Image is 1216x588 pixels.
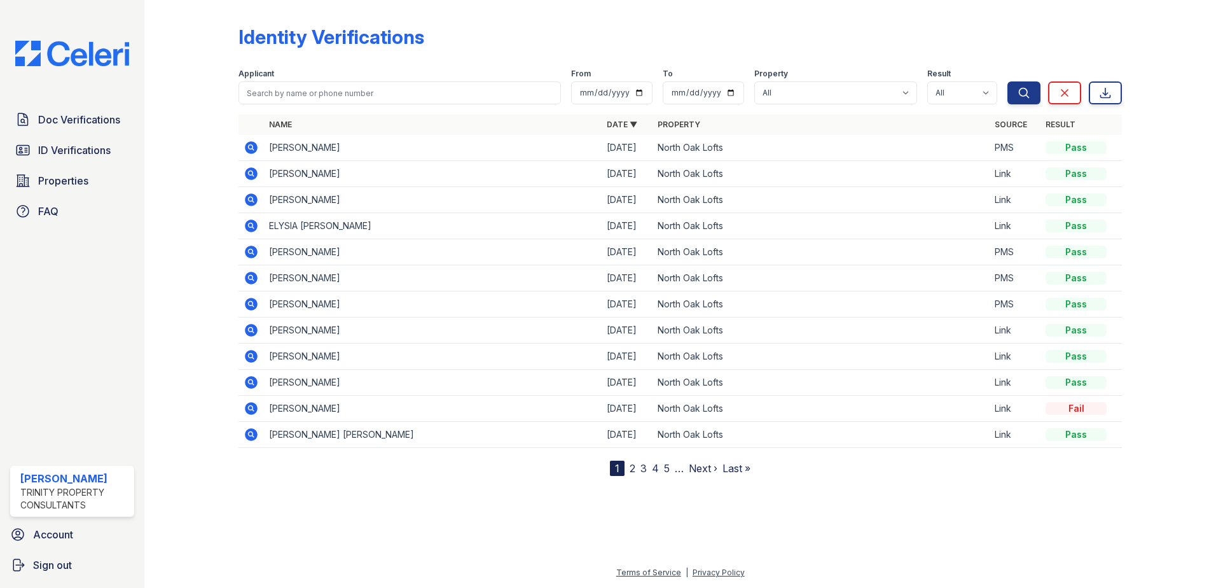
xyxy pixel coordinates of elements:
[990,213,1040,239] td: Link
[722,462,750,475] a: Last »
[1046,167,1107,180] div: Pass
[754,69,788,79] label: Property
[610,461,625,476] div: 1
[33,557,72,573] span: Sign out
[653,187,990,213] td: North Oak Lofts
[20,471,129,486] div: [PERSON_NAME]
[664,462,670,475] a: 5
[602,135,653,161] td: [DATE]
[264,187,602,213] td: [PERSON_NAME]
[653,396,990,422] td: North Oak Lofts
[602,396,653,422] td: [DATE]
[990,318,1040,344] td: Link
[653,318,990,344] td: North Oak Lofts
[1046,350,1107,363] div: Pass
[602,239,653,265] td: [DATE]
[693,568,745,577] a: Privacy Policy
[264,370,602,396] td: [PERSON_NAME]
[264,265,602,291] td: [PERSON_NAME]
[1046,402,1107,415] div: Fail
[640,462,647,475] a: 3
[38,204,59,219] span: FAQ
[995,120,1027,129] a: Source
[653,344,990,370] td: North Oak Lofts
[5,552,139,578] a: Sign out
[10,137,134,163] a: ID Verifications
[675,461,684,476] span: …
[264,161,602,187] td: [PERSON_NAME]
[238,81,561,104] input: Search by name or phone number
[686,568,688,577] div: |
[658,120,700,129] a: Property
[1046,298,1107,311] div: Pass
[602,265,653,291] td: [DATE]
[990,422,1040,448] td: Link
[5,41,139,66] img: CE_Logo_Blue-a8612792a0a2168367f1c8372b55b34899dd931a85d93a1a3d3e32e68fde9ad4.png
[264,291,602,318] td: [PERSON_NAME]
[1046,220,1107,232] div: Pass
[1046,272,1107,284] div: Pass
[607,120,637,129] a: Date ▼
[630,462,635,475] a: 2
[990,161,1040,187] td: Link
[264,213,602,239] td: ELYSIA [PERSON_NAME]
[33,527,73,542] span: Account
[990,239,1040,265] td: PMS
[38,173,88,188] span: Properties
[990,396,1040,422] td: Link
[1046,324,1107,337] div: Pass
[602,344,653,370] td: [DATE]
[602,370,653,396] td: [DATE]
[602,161,653,187] td: [DATE]
[653,213,990,239] td: North Oak Lofts
[927,69,951,79] label: Result
[653,161,990,187] td: North Oak Lofts
[238,69,274,79] label: Applicant
[602,291,653,318] td: [DATE]
[264,318,602,344] td: [PERSON_NAME]
[5,522,139,547] a: Account
[1046,428,1107,441] div: Pass
[264,239,602,265] td: [PERSON_NAME]
[616,568,681,577] a: Terms of Service
[653,422,990,448] td: North Oak Lofts
[990,370,1040,396] td: Link
[602,187,653,213] td: [DATE]
[990,135,1040,161] td: PMS
[38,143,111,158] span: ID Verifications
[653,370,990,396] td: North Oak Lofts
[653,135,990,161] td: North Oak Lofts
[653,265,990,291] td: North Oak Lofts
[38,112,120,127] span: Doc Verifications
[269,120,292,129] a: Name
[652,462,659,475] a: 4
[1046,376,1107,389] div: Pass
[1046,193,1107,206] div: Pass
[20,486,129,512] div: Trinity Property Consultants
[990,187,1040,213] td: Link
[602,422,653,448] td: [DATE]
[990,291,1040,318] td: PMS
[663,69,673,79] label: To
[264,396,602,422] td: [PERSON_NAME]
[689,462,717,475] a: Next ›
[264,135,602,161] td: [PERSON_NAME]
[990,265,1040,291] td: PMS
[10,168,134,193] a: Properties
[264,344,602,370] td: [PERSON_NAME]
[264,422,602,448] td: [PERSON_NAME] [PERSON_NAME]
[602,318,653,344] td: [DATE]
[1046,246,1107,258] div: Pass
[238,25,424,48] div: Identity Verifications
[1046,141,1107,154] div: Pass
[990,344,1040,370] td: Link
[602,213,653,239] td: [DATE]
[10,199,134,224] a: FAQ
[1046,120,1075,129] a: Result
[653,239,990,265] td: North Oak Lofts
[571,69,591,79] label: From
[10,107,134,132] a: Doc Verifications
[653,291,990,318] td: North Oak Lofts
